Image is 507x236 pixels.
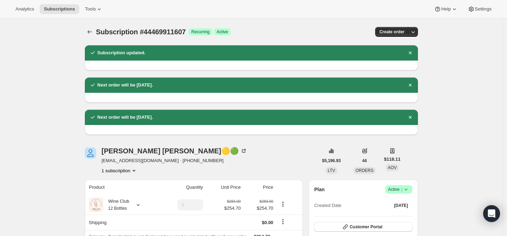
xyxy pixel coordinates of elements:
span: Active [217,29,228,35]
span: ORDERS [356,168,373,173]
button: Product actions [277,200,289,208]
button: Dismiss notification [405,48,415,58]
button: 44 [358,156,371,166]
span: Subscriptions [44,6,75,12]
span: Settings [475,6,492,12]
button: Help [430,4,462,14]
span: Analytics [15,6,34,12]
span: | [401,187,402,192]
small: 12 Bottles [108,206,127,211]
button: Dismiss notification [405,112,415,122]
h2: Next order will be [DATE]. [97,114,153,121]
span: Tools [85,6,96,12]
th: Shipping [85,215,158,230]
span: Created Date [314,202,341,209]
button: Analytics [11,4,38,14]
button: Dismiss notification [405,80,415,90]
span: $118.11 [384,156,400,163]
button: $5,196.93 [318,156,345,166]
button: Shipping actions [277,218,289,225]
button: Subscriptions [40,4,79,14]
span: Help [441,6,451,12]
th: Price [243,180,275,195]
span: LTV [328,168,335,173]
img: product img [89,198,103,212]
th: Quantity [158,180,205,195]
span: Customer Portal [350,224,382,230]
h2: Plan [314,186,325,193]
button: Create order [375,27,408,37]
button: Subscriptions [85,27,95,37]
button: Customer Portal [314,222,412,232]
button: Product actions [102,167,137,174]
div: Open Intercom Messenger [483,205,500,222]
span: $254.70 [224,205,241,212]
h2: Next order will be [DATE]. [97,82,153,89]
h2: Subscription updated. [97,49,146,56]
div: [PERSON_NAME] [PERSON_NAME]🟡🟢 [102,147,247,154]
span: [EMAIL_ADDRESS][DOMAIN_NAME] · [PHONE_NUMBER] [102,157,247,164]
th: Product [85,180,158,195]
small: $283.00 [259,199,273,203]
button: Settings [464,4,496,14]
span: $5,196.93 [322,158,341,164]
span: $0.00 [262,220,273,225]
span: Recurring [191,29,210,35]
button: Tools [81,4,107,14]
span: Create order [379,29,404,35]
span: $254.70 [245,205,273,212]
span: Subscription #44469911607 [96,28,186,36]
span: Active [388,186,410,193]
span: Sharon Wright🟡🟢 [85,147,96,159]
button: [DATE] [390,201,412,210]
small: $283.00 [227,199,241,203]
span: AOV [388,165,397,170]
span: 44 [362,158,367,164]
span: [DATE] [394,203,408,208]
th: Unit Price [205,180,243,195]
div: Wine Club [103,198,129,212]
